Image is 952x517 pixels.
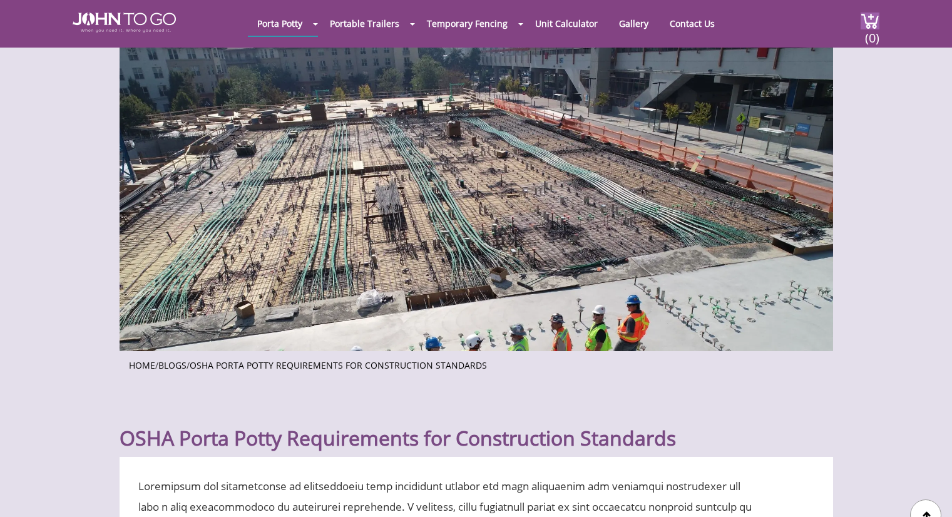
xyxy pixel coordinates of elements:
a: OSHA Porta Potty Requirements for Construction Standards [190,359,487,371]
a: Portable Trailers [320,11,409,36]
span: (0) [864,19,879,46]
ul: / / [129,356,824,372]
a: Porta Potty [248,11,312,36]
a: Contact Us [660,11,724,36]
a: Unit Calculator [526,11,607,36]
a: Home [129,359,155,371]
a: Temporary Fencing [417,11,517,36]
button: Live Chat [902,467,952,517]
a: Gallery [610,11,658,36]
img: cart a [861,13,879,29]
img: JOHN to go [73,13,176,33]
h1: OSHA Porta Potty Requirements for Construction Standards [120,396,833,451]
a: Blogs [158,359,187,371]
